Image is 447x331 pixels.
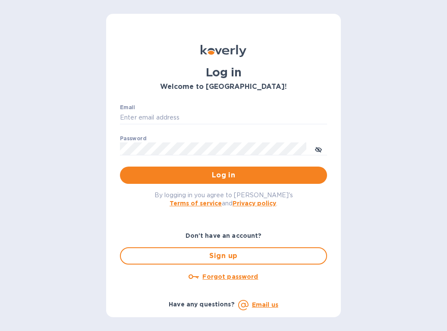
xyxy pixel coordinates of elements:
[120,105,135,110] label: Email
[120,66,327,79] h1: Log in
[170,200,222,207] a: Terms of service
[120,167,327,184] button: Log in
[128,251,319,261] span: Sign up
[310,140,327,158] button: toggle password visibility
[201,45,246,57] img: Koverly
[202,273,258,280] u: Forgot password
[120,247,327,265] button: Sign up
[120,111,327,124] input: Enter email address
[154,192,293,207] span: By logging in you agree to [PERSON_NAME]'s and .
[120,136,146,142] label: Password
[120,83,327,91] h3: Welcome to [GEOGRAPHIC_DATA]!
[252,301,278,308] a: Email us
[186,232,262,239] b: Don't have an account?
[233,200,276,207] a: Privacy policy
[169,301,235,308] b: Have any questions?
[127,170,320,180] span: Log in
